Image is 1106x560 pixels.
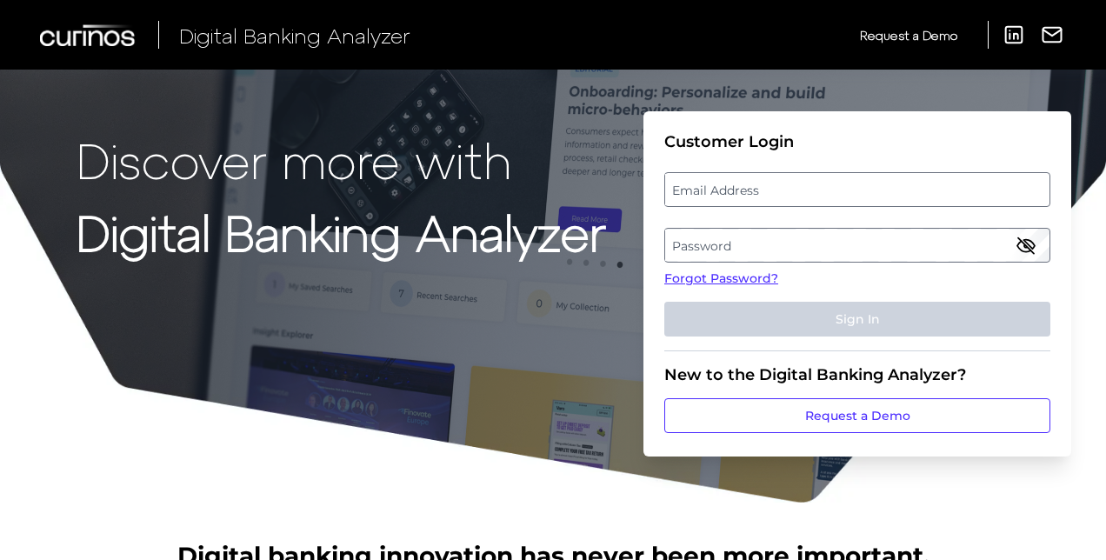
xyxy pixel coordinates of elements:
div: New to the Digital Banking Analyzer? [664,365,1050,384]
button: Sign In [664,302,1050,337]
span: Digital Banking Analyzer [179,23,410,48]
p: Discover more with [77,132,606,187]
img: Curinos [40,24,137,46]
a: Request a Demo [860,21,957,50]
label: Email Address [665,174,1049,205]
span: Request a Demo [860,28,957,43]
strong: Digital Banking Analyzer [77,203,606,261]
label: Password [665,230,1049,261]
a: Request a Demo [664,398,1050,433]
a: Forgot Password? [664,270,1050,288]
div: Customer Login [664,132,1050,151]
